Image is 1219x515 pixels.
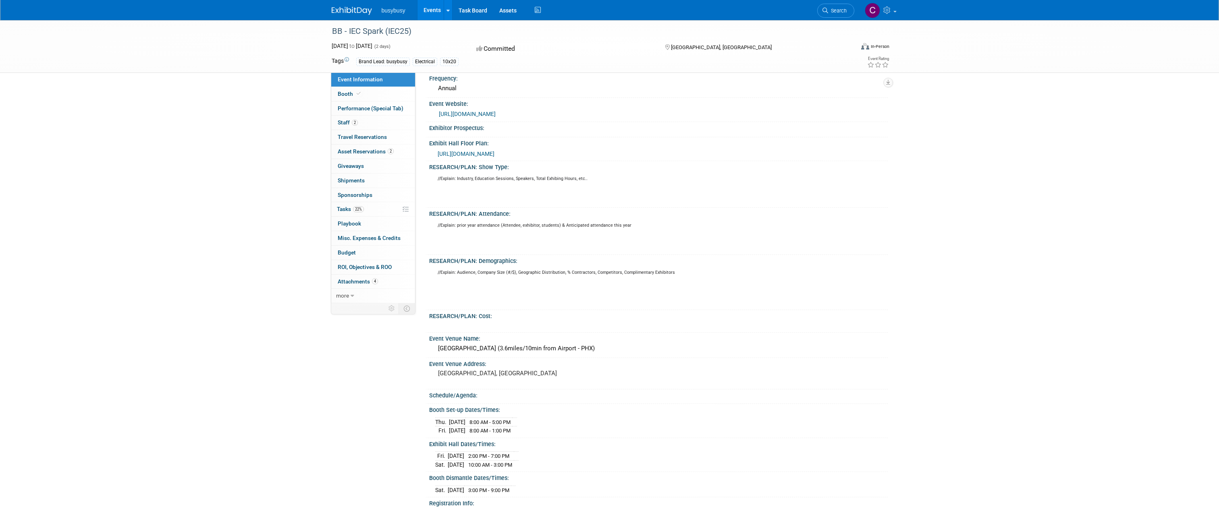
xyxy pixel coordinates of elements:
sup: //Explain: Audience, Company Size (#/$), Geographic Distribution, % Contractors, Competitors, Com... [438,270,675,275]
a: Giveaways [331,159,415,173]
div: Event Venue Name: [429,333,888,343]
span: Booth [338,91,362,97]
a: Performance (Special Tab) [331,101,415,116]
a: Sponsorships [331,188,415,202]
a: Event Information [331,72,415,87]
a: Attachments4 [331,275,415,289]
img: ExhibitDay [332,7,372,15]
span: 2:00 PM - 7:00 PM [468,453,509,459]
div: Exhibit Hall Dates/Times: [429,438,888,448]
a: more [331,289,415,303]
span: 22% [353,206,364,212]
a: Budget [331,246,415,260]
div: Electrical [413,58,437,66]
span: 8:00 AM - 5:00 PM [469,419,511,425]
td: [DATE] [448,452,464,461]
span: (2 days) [374,44,390,49]
span: Attachments [338,278,378,285]
td: [DATE] [449,418,465,426]
div: Registration Info: [429,497,888,507]
span: Travel Reservations [338,134,387,140]
span: Misc. Expenses & Credits [338,235,401,241]
a: Tasks22% [331,202,415,216]
span: Performance (Special Tab) [338,105,403,112]
td: Thu. [435,418,449,426]
span: 3:00 PM - 9:00 PM [468,487,509,493]
div: [GEOGRAPHIC_DATA] (3.6miles/10min from Airport - PHX) [435,342,882,355]
span: 4 [372,278,378,284]
i: Booth reservation complete [357,91,361,96]
span: Giveaways [338,163,364,169]
div: Event Rating [867,57,889,61]
span: Playbook [338,220,361,227]
div: Event Website: [429,98,888,108]
td: Sat. [435,460,448,469]
span: Search [828,8,847,14]
td: [DATE] [449,426,465,435]
span: Sponsorships [338,192,372,198]
div: Event Venue Address: [429,358,888,368]
div: In-Person [870,43,889,50]
a: ROI, Objectives & ROO [331,260,415,274]
a: Search [817,4,854,18]
a: Booth [331,87,415,101]
a: [URL][DOMAIN_NAME] [439,111,496,117]
div: Exhibit Hall Floor Plan: [429,137,888,147]
span: 2 [388,148,394,154]
a: Shipments [331,174,415,188]
a: [URL][DOMAIN_NAME] [438,151,494,157]
div: Booth Set-up Dates/Times: [429,404,888,414]
span: Shipments [338,177,365,184]
td: Fri. [435,452,448,461]
td: Tags [332,57,349,66]
span: Asset Reservations [338,148,394,155]
span: ROI, Objectives & ROO [338,264,392,270]
div: Exhibitor Prospectus: [429,122,888,132]
pre: [GEOGRAPHIC_DATA], [GEOGRAPHIC_DATA] [438,370,611,377]
a: Travel Reservations [331,130,415,144]
img: Collin Larson [865,3,880,18]
span: Event Information [338,76,383,83]
span: [DATE] [DATE] [332,43,372,49]
span: 2 [352,120,358,126]
sup: //Explain: prior year attendance (Attendee, exhibitor, students) & Anticipated attendance this year [438,223,631,228]
td: Toggle Event Tabs [399,303,415,314]
div: Event Format [807,42,890,54]
div: Committed [474,42,652,56]
div: BB - IEC Spark (IEC25) [329,24,842,39]
span: Budget [338,249,356,256]
span: busybusy [382,7,405,14]
sup: //Explain: Industry, Education Sessions, Speakers, Total Exhibing Hours, etc.. [438,176,588,181]
td: Personalize Event Tab Strip [385,303,399,314]
div: Annual [435,82,882,95]
a: Asset Reservations2 [331,145,415,159]
img: Format-Inperson.png [861,43,869,50]
td: [DATE] [448,486,464,494]
a: Misc. Expenses & Credits [331,231,415,245]
span: [GEOGRAPHIC_DATA], [GEOGRAPHIC_DATA] [671,44,772,50]
div: RESEARCH/PLAN: Attendance: [429,208,888,218]
div: Booth Dismantle Dates/Times: [429,472,888,482]
span: to [348,43,356,49]
span: Tasks [337,206,364,212]
td: Fri. [435,426,449,435]
div: 10x20 [440,58,459,66]
span: more [336,292,349,299]
div: Schedule/Agenda: [429,389,888,399]
div: RESEARCH/PLAN: Cost: [429,310,888,320]
a: Staff2 [331,116,415,130]
span: 8:00 AM - 1:00 PM [469,428,511,434]
span: Staff [338,119,358,126]
div: Brand Lead: busybusy [356,58,410,66]
td: [DATE] [448,460,464,469]
div: RESEARCH/PLAN: Show Type: [429,161,888,171]
td: Sat. [435,486,448,494]
div: RESEARCH/PLAN: Demographics: [429,255,888,265]
a: Playbook [331,217,415,231]
div: Frequency: [429,72,888,83]
span: 10:00 AM - 3:00 PM [468,462,512,468]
